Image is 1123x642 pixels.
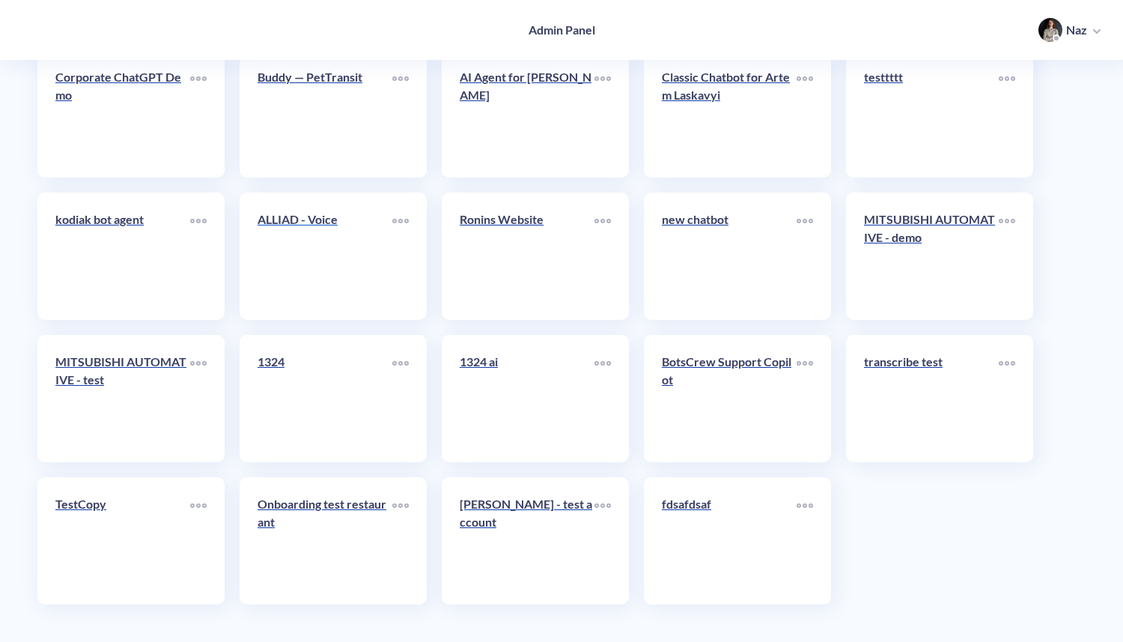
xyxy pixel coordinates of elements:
[460,68,594,104] p: AI Agent for [PERSON_NAME]
[55,68,190,104] p: Corporate ChatGPT Demo
[460,495,594,531] p: [PERSON_NAME] - test account
[1031,16,1108,43] button: user photoNaz
[864,211,999,246] p: MITSUBISHI AUTOMATIVE - demo
[55,353,190,444] a: MITSUBISHI AUTOMATIVE - test
[55,495,190,587] a: TestCopy
[864,68,999,160] a: testtttt
[864,353,999,371] p: transcribe test
[662,211,797,302] a: new chatbot
[864,211,999,302] a: MITSUBISHI AUTOMATIVE - demo
[258,211,392,228] p: ALLIAD - Voice
[258,495,392,531] p: Onboarding test restaurant
[55,353,190,389] p: MITSUBISHI AUTOMATIVE - test
[258,353,392,371] p: 1324
[529,22,595,37] h4: Admin Panel
[460,211,594,228] p: Ronins Website
[864,68,999,86] p: testtttt
[460,495,594,587] a: [PERSON_NAME] - test account
[662,211,797,228] p: new chatbot
[864,353,999,444] a: transcribe test
[258,495,392,587] a: Onboarding test restaurant
[662,495,797,513] p: fdsafdsaf
[258,211,392,302] a: ALLIAD - Voice
[55,211,190,302] a: kodiak bot agent
[460,68,594,160] a: AI Agent for [PERSON_NAME]
[1038,18,1062,42] img: user photo
[55,68,190,160] a: Corporate ChatGPT Demo
[1066,22,1087,38] p: Naz
[460,353,594,371] p: 1324 ai
[460,353,594,444] a: 1324 ai
[662,495,797,587] a: fdsafdsaf
[55,211,190,228] p: kodiak bot agent
[460,211,594,302] a: Ronins Website
[662,353,797,389] p: BotsCrew Support Copilot
[662,68,797,104] p: Classic Chatbot for Artem Laskavyi
[662,353,797,444] a: BotsCrew Support Copilot
[258,353,392,444] a: 1324
[258,68,392,160] a: Buddy — PetTransit
[662,68,797,160] a: Classic Chatbot for Artem Laskavyi
[55,495,190,513] p: TestCopy
[258,68,392,86] p: Buddy — PetTransit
